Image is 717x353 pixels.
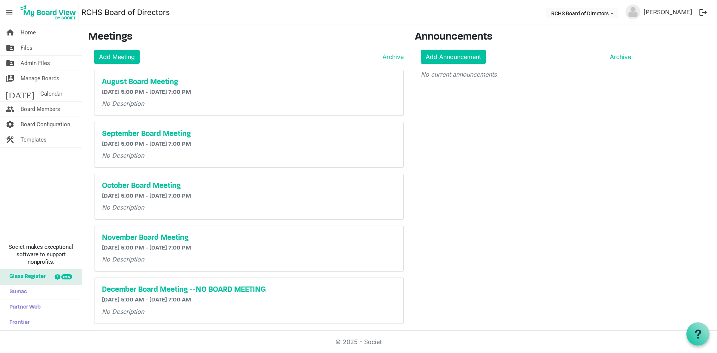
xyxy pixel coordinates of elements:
[102,89,396,96] h6: [DATE] 5:00 PM - [DATE] 7:00 PM
[3,243,78,266] span: Societ makes exceptional software to support nonprofits.
[335,338,382,346] a: © 2025 - Societ
[21,117,70,132] span: Board Configuration
[21,132,47,147] span: Templates
[626,4,640,19] img: no-profile-picture.svg
[102,255,396,264] p: No Description
[18,3,78,22] img: My Board View Logo
[102,297,396,304] h6: [DATE] 5:00 AM - [DATE] 7:00 AM
[21,102,60,117] span: Board Members
[2,5,16,19] span: menu
[6,132,15,147] span: construction
[102,245,396,252] h6: [DATE] 5:00 PM - [DATE] 7:00 PM
[102,99,396,108] p: No Description
[6,25,15,40] span: home
[6,40,15,55] span: folder_shared
[6,102,15,117] span: people
[102,193,396,200] h6: [DATE] 5:00 PM - [DATE] 7:00 PM
[102,203,396,212] p: No Description
[81,5,170,20] a: RCHS Board of Directors
[61,274,72,279] div: new
[421,50,486,64] a: Add Announcement
[40,86,62,101] span: Calendar
[421,70,631,79] p: No current announcements
[94,50,140,64] a: Add Meeting
[6,269,46,284] span: Glass Register
[6,86,34,101] span: [DATE]
[21,71,59,86] span: Manage Boards
[607,52,631,61] a: Archive
[21,25,36,40] span: Home
[640,4,695,19] a: [PERSON_NAME]
[21,56,50,71] span: Admin Files
[6,56,15,71] span: folder_shared
[102,233,396,242] a: November Board Meeting
[102,182,396,191] a: October Board Meeting
[695,4,711,20] button: logout
[102,151,396,160] p: No Description
[415,31,637,44] h3: Announcements
[102,285,396,294] a: December Board Meeting --NO BOARD MEETING
[102,130,396,139] a: September Board Meeting
[6,71,15,86] span: switch_account
[546,8,618,18] button: RCHS Board of Directors dropdownbutton
[6,285,27,300] span: Sumac
[21,40,32,55] span: Files
[6,300,41,315] span: Partner Web
[88,31,404,44] h3: Meetings
[102,78,396,87] a: August Board Meeting
[6,315,30,330] span: Frontier
[379,52,404,61] a: Archive
[102,141,396,148] h6: [DATE] 5:00 PM - [DATE] 7:00 PM
[102,307,396,316] p: No Description
[6,117,15,132] span: settings
[18,3,81,22] a: My Board View Logo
